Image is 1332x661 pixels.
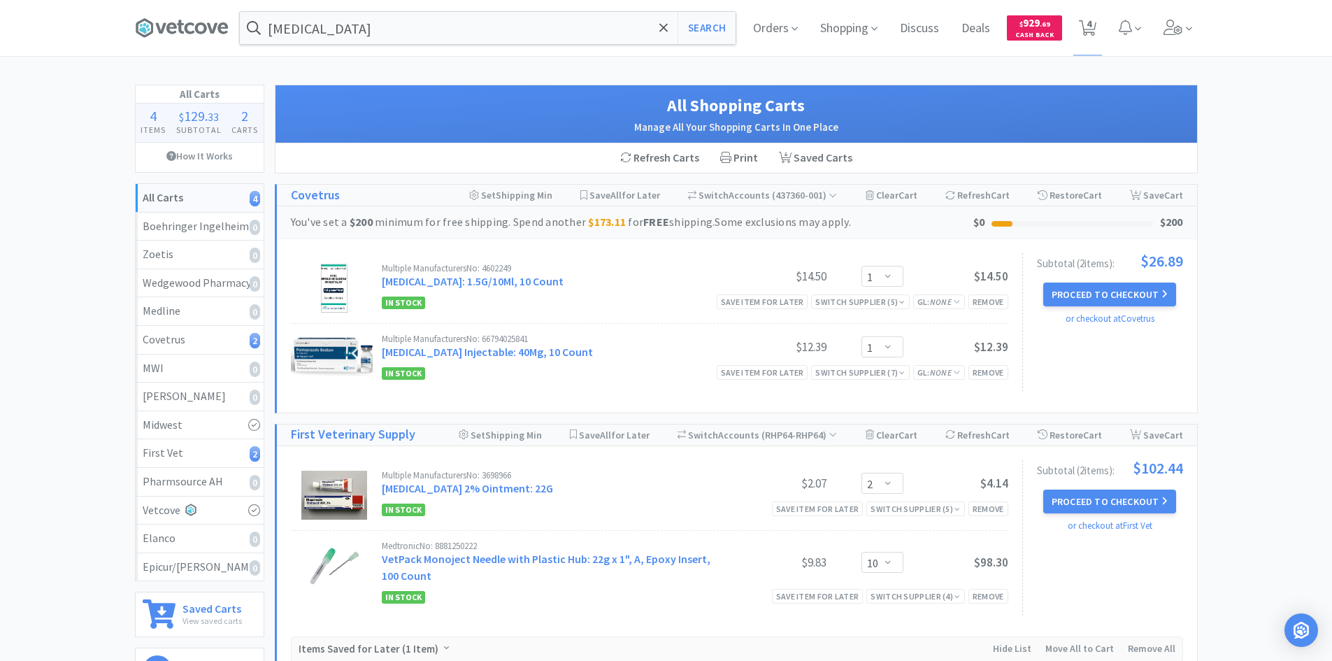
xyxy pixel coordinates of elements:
[643,215,669,229] strong: FREE
[289,119,1183,136] h2: Manage All Your Shopping Carts In One Place
[143,444,257,462] div: First Vet
[250,191,260,206] i: 4
[945,185,1010,206] div: Refresh
[722,475,826,492] div: $2.07
[250,475,260,490] i: 0
[600,429,611,441] span: All
[866,425,917,446] div: Clear
[241,107,248,125] span: 2
[150,107,157,125] span: 4
[136,184,264,213] a: All Carts4
[250,276,260,292] i: 0
[136,383,264,411] a: [PERSON_NAME]0
[866,185,917,206] div: Clear
[382,345,593,359] a: [MEDICAL_DATA] Injectable: 40Mg, 10 Count
[1037,253,1183,269] div: Subtotal ( 2 item s ):
[299,642,442,655] span: Items Saved for Later ( )
[136,241,264,269] a: Zoetis0
[240,12,736,44] input: Search by item, sku, manufacturer, ingredient, size...
[469,185,552,206] div: Shipping Min
[382,274,564,288] a: [MEDICAL_DATA]: 1.5G/10Ml, 10 Count
[974,269,1008,284] span: $14.50
[250,390,260,405] i: 0
[1128,642,1175,655] span: Remove All
[980,476,1008,491] span: $4.14
[1043,283,1176,306] button: Proceed to Checkout
[678,425,838,446] div: Accounts
[250,446,260,462] i: 2
[136,297,264,326] a: Medline0
[945,425,1010,446] div: Refresh
[1133,460,1183,476] span: $102.44
[291,334,378,377] img: 7e1a81d71b79415892625313c20b9197_697512.png
[898,429,917,441] span: Cart
[610,143,710,173] div: Refresh Carts
[250,560,260,576] i: 0
[894,22,945,35] a: Discuss
[136,269,264,298] a: Wedgewood Pharmacy0
[815,366,905,379] div: Switch Supplier ( 7 )
[179,110,184,124] span: $
[310,541,359,590] img: 98081e3fff3e45e59f181599a72805f1_26051.png
[688,429,718,441] span: Switch
[968,294,1008,309] div: Remove
[250,532,260,547] i: 0
[135,592,264,637] a: Saved CartsView saved carts
[1043,490,1176,513] button: Proceed to Checkout
[973,213,985,232] div: $0
[770,189,837,201] span: ( 437360-001 )
[1038,425,1102,446] div: Restore
[136,553,264,581] a: Epicur/[PERSON_NAME]0
[382,481,553,495] a: [MEDICAL_DATA] 2% Ointment: 22G
[182,614,242,627] p: View saved carts
[382,334,722,343] div: Multiple Manufacturers No: 66794025841
[772,589,864,604] div: Save item for later
[291,213,973,232] div: You've set a minimum for free shipping. Spend another for shipping. Some exclusions may apply.
[289,92,1183,119] h1: All Shopping Carts
[291,425,415,445] a: First Veterinary Supply
[301,471,366,520] img: 4860fa5397e34cb5a6e60516a0174fac_206108.jpeg
[250,362,260,377] i: 0
[1037,460,1183,476] div: Subtotal ( 2 item s ):
[768,143,863,173] a: Saved Carts
[1068,520,1152,532] a: or checkout at First Vet
[382,297,425,309] span: In Stock
[1140,253,1183,269] span: $26.89
[1045,642,1114,655] span: Move All to Cart
[589,189,660,201] span: Save for Later
[143,558,257,576] div: Epicur/[PERSON_NAME]
[471,429,485,441] span: Set
[382,552,710,583] a: VetPack Monoject Needle with Plastic Hub: 22g x 1", A, Epoxy Insert, 100 Count
[968,502,1008,516] div: Remove
[143,502,257,520] div: Vetcove
[871,502,960,516] div: Switch Supplier ( 5 )
[291,185,340,206] a: Covetrus
[688,185,838,206] div: Accounts
[136,355,264,383] a: MWI0
[1130,425,1183,446] div: Save
[136,497,264,525] a: Vetcove
[382,471,722,480] div: Multiple Manufacturers No: 3698966
[722,554,826,571] div: $9.83
[143,360,257,378] div: MWI
[991,189,1010,201] span: Cart
[171,109,227,123] div: .
[1164,429,1183,441] span: Cart
[917,297,961,307] span: GL:
[759,429,837,441] span: ( RHP64-RHP64 )
[143,331,257,349] div: Covetrus
[382,541,722,550] div: Medtronic No: 8881250222
[993,642,1031,655] span: Hide List
[974,339,1008,355] span: $12.39
[722,339,826,355] div: $12.39
[722,268,826,285] div: $14.50
[1284,613,1318,647] div: Open Intercom Messenger
[678,12,736,44] button: Search
[250,304,260,320] i: 0
[143,246,257,264] div: Zoetis
[1019,16,1050,29] span: 929
[1040,20,1050,29] span: . 69
[184,107,205,125] span: 129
